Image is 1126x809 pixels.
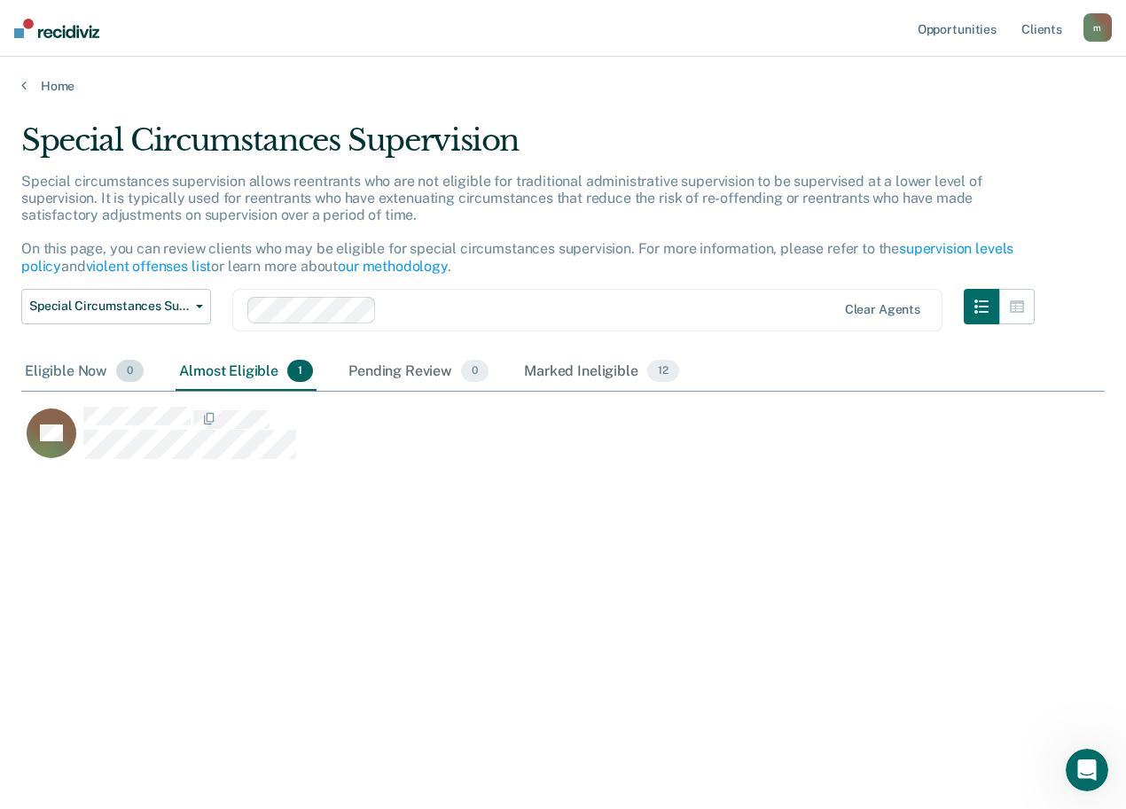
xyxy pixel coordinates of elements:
button: Special Circumstances Supervision [21,289,211,324]
a: supervision levels policy [21,240,1013,274]
div: Marked Ineligible12 [520,353,682,392]
span: 12 [647,360,679,383]
iframe: Intercom live chat [1066,749,1108,791]
span: Special Circumstances Supervision [29,299,189,314]
a: violent offenses list [86,258,212,275]
div: Eligible Now0 [21,353,147,392]
div: Special Circumstances Supervision [21,122,1035,173]
span: 0 [461,360,489,383]
div: Almost Eligible1 [176,353,317,392]
span: 1 [287,360,313,383]
span: 0 [116,360,144,383]
a: our methodology [338,258,448,275]
img: Recidiviz [14,19,99,38]
div: CaseloadOpportunityCell-003KA [21,406,969,477]
button: m [1083,13,1112,42]
a: Home [21,78,1105,94]
p: Special circumstances supervision allows reentrants who are not eligible for traditional administ... [21,173,1013,275]
div: Pending Review0 [345,353,492,392]
div: Clear agents [845,302,920,317]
